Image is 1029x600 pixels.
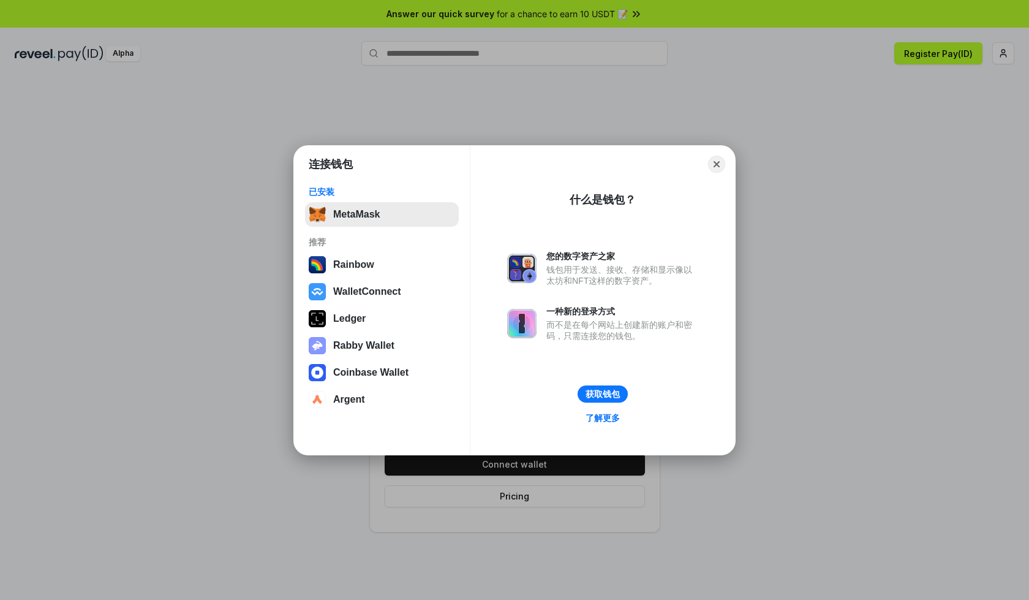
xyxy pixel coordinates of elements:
[305,360,459,385] button: Coinbase Wallet
[333,286,401,297] div: WalletConnect
[333,313,366,324] div: Ledger
[305,306,459,331] button: Ledger
[305,333,459,358] button: Rabby Wallet
[305,202,459,227] button: MetaMask
[333,340,394,351] div: Rabby Wallet
[546,319,698,341] div: 而不是在每个网站上创建新的账户和密码，只需连接您的钱包。
[309,337,326,354] img: svg+xml,%3Csvg%20xmlns%3D%22http%3A%2F%2Fwww.w3.org%2F2000%2Fsvg%22%20fill%3D%22none%22%20viewBox...
[309,186,455,197] div: 已安装
[578,385,628,403] button: 获取钱包
[578,410,627,426] a: 了解更多
[309,391,326,408] img: svg+xml,%3Csvg%20width%3D%2228%22%20height%3D%2228%22%20viewBox%3D%220%200%2028%2028%22%20fill%3D...
[309,256,326,273] img: svg+xml,%3Csvg%20width%3D%22120%22%20height%3D%22120%22%20viewBox%3D%220%200%20120%20120%22%20fil...
[586,389,620,400] div: 获取钱包
[333,394,365,405] div: Argent
[309,283,326,300] img: svg+xml,%3Csvg%20width%3D%2228%22%20height%3D%2228%22%20viewBox%3D%220%200%2028%2028%22%20fill%3D...
[708,156,725,173] button: Close
[333,367,409,378] div: Coinbase Wallet
[309,157,353,172] h1: 连接钱包
[546,251,698,262] div: 您的数字资产之家
[333,209,380,220] div: MetaMask
[309,206,326,223] img: svg+xml,%3Csvg%20fill%3D%22none%22%20height%3D%2233%22%20viewBox%3D%220%200%2035%2033%22%20width%...
[546,306,698,317] div: 一种新的登录方式
[309,310,326,327] img: svg+xml,%3Csvg%20xmlns%3D%22http%3A%2F%2Fwww.w3.org%2F2000%2Fsvg%22%20width%3D%2228%22%20height%3...
[305,279,459,304] button: WalletConnect
[586,412,620,423] div: 了解更多
[305,387,459,412] button: Argent
[333,259,374,270] div: Rainbow
[546,264,698,286] div: 钱包用于发送、接收、存储和显示像以太坊和NFT这样的数字资产。
[305,253,459,277] button: Rainbow
[507,254,537,283] img: svg+xml,%3Csvg%20xmlns%3D%22http%3A%2F%2Fwww.w3.org%2F2000%2Fsvg%22%20fill%3D%22none%22%20viewBox...
[507,309,537,338] img: svg+xml,%3Csvg%20xmlns%3D%22http%3A%2F%2Fwww.w3.org%2F2000%2Fsvg%22%20fill%3D%22none%22%20viewBox...
[309,364,326,381] img: svg+xml,%3Csvg%20width%3D%2228%22%20height%3D%2228%22%20viewBox%3D%220%200%2028%2028%22%20fill%3D...
[309,237,455,248] div: 推荐
[570,192,636,207] div: 什么是钱包？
